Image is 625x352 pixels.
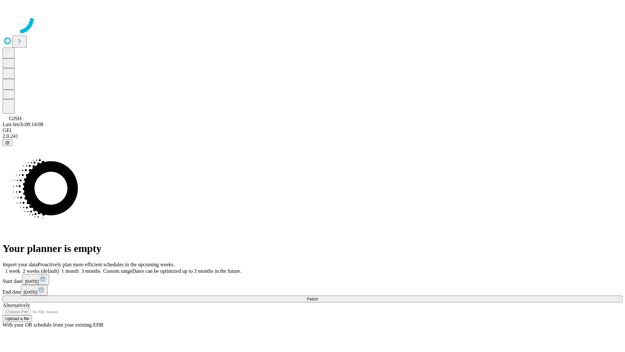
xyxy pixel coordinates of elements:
[5,140,10,145] span: @
[3,274,622,285] div: Start date
[23,290,37,295] span: [DATE]
[3,242,622,255] h1: Your planner is empty
[3,285,622,296] div: End date
[23,268,59,274] span: 2 weeks (default)
[62,268,79,274] span: 1 month
[81,268,101,274] span: 3 months
[38,262,174,267] span: Proactively plan more efficient schedules in the upcoming weeks.
[3,302,30,308] span: Alternatively
[9,116,21,121] span: GJSH
[3,262,38,267] span: Import your data
[103,268,132,274] span: Custom range
[3,315,32,322] button: Upload a file
[3,127,622,133] div: GEI
[21,285,48,296] button: [DATE]
[307,297,318,301] span: Fetch
[3,133,622,139] div: 2.0.241
[3,139,12,146] button: @
[5,268,20,274] span: 1 week
[22,274,49,285] button: [DATE]
[25,279,39,284] span: [DATE]
[132,268,241,274] span: Dates can be optimized up to 3 months in the future.
[3,322,104,328] span: With your OR schedule from your existing EHR
[3,122,43,127] span: Last fetch: 08:14:08
[3,296,622,302] button: Fetch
